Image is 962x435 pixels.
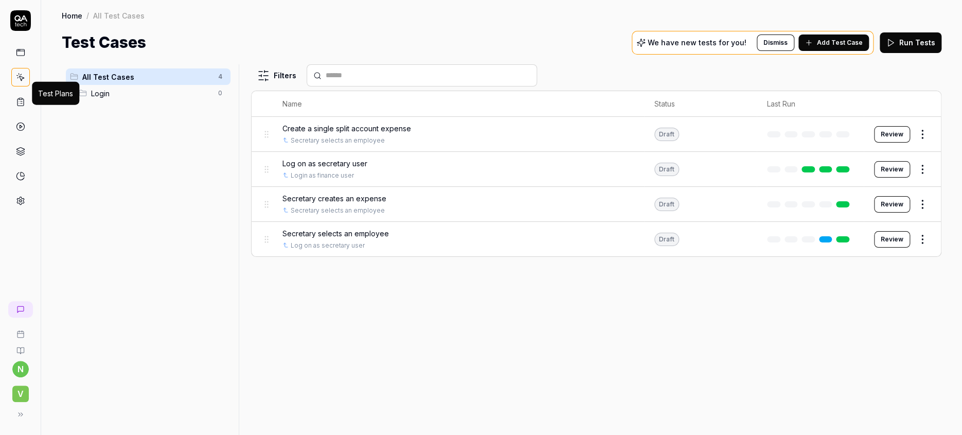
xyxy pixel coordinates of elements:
button: Review [874,126,910,143]
button: Filters [251,65,302,86]
div: Draft [654,198,679,211]
tr: Secretary selects an employeeLog on as secretary userDraftReview [252,222,941,256]
h1: Test Cases [62,31,146,54]
span: 4 [214,71,226,83]
span: Log on as secretary user [282,158,367,169]
a: Log on as secretary user [291,241,365,250]
span: Add Test Case [817,38,863,47]
div: / [86,10,89,21]
a: Documentation [4,338,37,355]
a: Home [62,10,82,21]
a: Login as finance user [291,171,354,180]
a: Book a call with us [4,322,37,338]
th: Name [272,91,644,117]
span: Secretary selects an employee [282,228,389,239]
button: n [12,361,29,377]
button: Run Tests [880,32,941,53]
div: All Test Cases [93,10,145,21]
tr: Secretary creates an expenseSecretary selects an employeeDraftReview [252,187,941,222]
button: Dismiss [757,34,794,51]
button: Review [874,231,910,248]
div: Draft [654,233,679,246]
tr: Log on as secretary userLogin as finance userDraftReview [252,152,941,187]
span: 0 [214,87,226,99]
div: Test Plans [38,88,73,99]
button: Review [874,196,910,213]
p: We have new tests for you! [648,39,746,46]
span: Secretary creates an expense [282,193,386,204]
span: All Test Cases [82,72,212,82]
tr: Create a single split account expenseSecretary selects an employeeDraftReview [252,117,941,152]
div: Drag to reorderLogin0 [75,85,230,101]
span: Create a single split account expense [282,123,411,134]
a: Secretary selects an employee [291,136,385,145]
a: Secretary selects an employee [291,206,385,215]
button: V [4,377,37,404]
a: New conversation [8,301,33,318]
div: Draft [654,163,679,176]
div: Draft [654,128,679,141]
span: V [12,386,29,402]
button: Review [874,161,910,178]
button: Add Test Case [798,34,869,51]
span: Login [91,88,212,99]
th: Last Run [757,91,864,117]
th: Status [644,91,757,117]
